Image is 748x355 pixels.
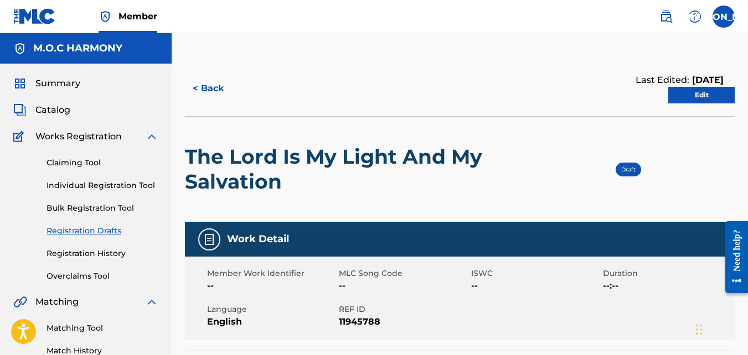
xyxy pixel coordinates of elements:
button: < Back [185,75,251,102]
span: Matching [35,295,79,309]
h5: Work Detail [227,233,289,246]
img: Summary [13,77,27,90]
img: MLC Logo [13,8,56,24]
img: Accounts [13,42,27,55]
span: Member [118,10,157,23]
a: SummarySummary [13,77,80,90]
a: Registration History [47,248,158,259]
h2: The Lord Is My Light And My Salvation [185,144,515,194]
img: search [659,10,673,23]
span: Draft [621,166,636,173]
iframe: Resource Center [717,212,748,301]
a: Registration Drafts [47,225,158,237]
div: Help [684,6,706,28]
span: MLC Song Code [339,268,468,279]
span: -- [207,279,336,293]
a: Edit [668,87,735,103]
h5: M.O.C HARMONY [33,42,122,55]
a: CatalogCatalog [13,103,70,117]
img: help [688,10,701,23]
span: 11945788 [339,315,468,328]
span: Works Registration [35,130,122,143]
img: expand [145,295,158,309]
a: Matching Tool [47,322,158,334]
a: Public Search [655,6,677,28]
img: Top Rightsholder [99,10,112,23]
span: Language [207,304,336,315]
span: --:-- [603,279,732,293]
span: -- [471,279,600,293]
img: Work Detail [203,233,216,246]
span: REF ID [339,304,468,315]
div: User Menu [713,6,735,28]
a: Claiming Tool [47,157,158,169]
img: Works Registration [13,130,28,143]
img: expand [145,130,158,143]
img: Matching [13,295,27,309]
iframe: Chat Widget [693,302,748,355]
a: Individual Registration Tool [47,180,158,191]
div: Drag [696,313,703,346]
span: Catalog [35,103,70,117]
span: ISWC [471,268,600,279]
span: [DATE] [689,75,724,85]
span: English [207,315,336,328]
span: Summary [35,77,80,90]
span: Member Work Identifier [207,268,336,279]
a: Overclaims Tool [47,270,158,282]
a: Bulk Registration Tool [47,202,158,214]
span: Duration [603,268,732,279]
span: -- [339,279,468,293]
img: Catalog [13,103,27,117]
div: Last Edited: [636,74,724,87]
